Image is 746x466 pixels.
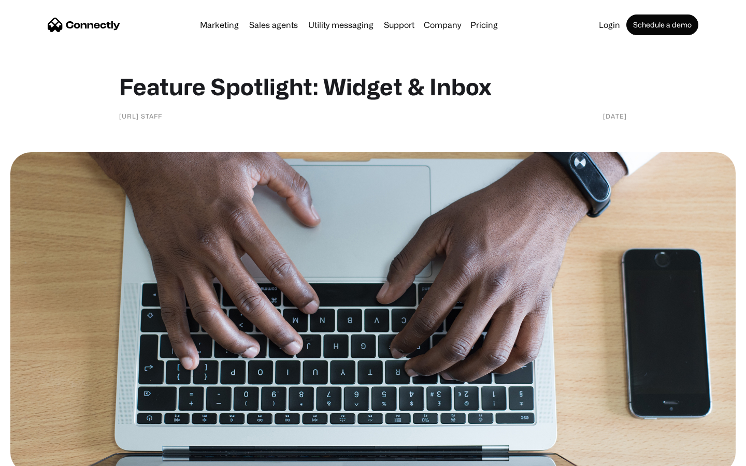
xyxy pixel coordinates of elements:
a: Support [380,21,419,29]
div: [URL] staff [119,111,162,121]
a: Sales agents [245,21,302,29]
a: Schedule a demo [626,14,698,35]
a: Pricing [466,21,502,29]
ul: Language list [21,448,62,462]
aside: Language selected: English [10,448,62,462]
a: Marketing [196,21,243,29]
div: Company [424,18,461,32]
div: [DATE] [603,111,627,121]
a: Utility messaging [304,21,378,29]
a: Login [595,21,624,29]
h1: Feature Spotlight: Widget & Inbox [119,72,627,100]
